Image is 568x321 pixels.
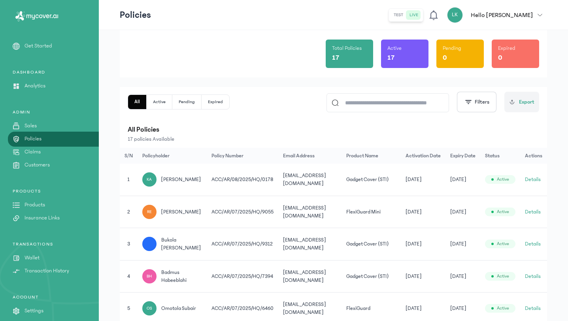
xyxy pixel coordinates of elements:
[504,92,539,112] button: Export
[406,10,421,20] button: live
[525,176,541,183] button: Details
[497,273,509,279] span: Active
[142,301,157,315] div: OS
[25,201,45,209] p: Products
[207,196,278,228] td: ACC/AR/07/2025/HQ/9055
[127,209,130,215] span: 2
[278,148,342,164] th: Email Address
[342,148,401,164] th: Product Name
[447,7,547,23] button: LKHello [PERSON_NAME]
[520,148,547,164] th: Actions
[147,95,172,109] button: Active
[401,148,445,164] th: Activation Date
[25,161,50,169] p: Customers
[128,95,147,109] button: All
[342,260,401,293] td: Gadget Cover (STI)
[120,148,138,164] th: S/N
[450,208,466,216] span: [DATE]
[450,272,466,280] span: [DATE]
[497,209,509,215] span: Active
[25,214,60,222] p: Insurance Links
[128,124,539,135] p: All Policies
[457,92,496,112] button: Filters
[142,269,157,283] div: BH
[450,240,466,248] span: [DATE]
[128,135,539,143] p: 17 policies Available
[283,173,326,186] span: [EMAIL_ADDRESS][DOMAIN_NAME]
[406,272,422,280] span: [DATE]
[138,148,207,164] th: Policyholder
[283,270,326,283] span: [EMAIL_ADDRESS][DOMAIN_NAME]
[525,208,541,216] button: Details
[497,305,509,312] span: Active
[450,304,466,312] span: [DATE]
[207,164,278,196] td: ACC/AR/08/2025/HQ/0178
[387,44,402,52] p: Active
[161,304,196,312] span: omotola subair
[342,196,401,228] td: FlexiGuard Mini
[25,254,40,262] p: Wallet
[498,44,515,52] p: Expired
[406,176,422,183] span: [DATE]
[142,172,157,187] div: KA
[283,302,326,315] span: [EMAIL_ADDRESS][DOMAIN_NAME]
[525,304,541,312] button: Details
[25,307,43,315] p: Settings
[525,240,541,248] button: Details
[443,52,447,63] p: 0
[342,164,401,196] td: Gadget Cover (STI)
[161,208,201,216] span: [PERSON_NAME]
[207,148,278,164] th: Policy Number
[25,122,37,130] p: Sales
[283,205,326,219] span: [EMAIL_ADDRESS][DOMAIN_NAME]
[172,95,202,109] button: Pending
[25,148,41,156] p: Claims
[387,52,394,63] p: 17
[25,42,52,50] p: Get Started
[447,7,463,23] div: LK
[332,52,339,63] p: 17
[127,274,130,279] span: 4
[406,240,422,248] span: [DATE]
[445,148,480,164] th: Expiry Date
[519,98,534,106] span: Export
[161,176,201,183] span: [PERSON_NAME]
[480,148,520,164] th: Status
[497,241,509,247] span: Active
[142,205,157,219] div: RE
[161,236,202,252] span: bukola [PERSON_NAME]
[25,267,69,275] p: Transaction History
[443,44,461,52] p: Pending
[525,272,541,280] button: Details
[207,228,278,261] td: ACC/AR/07/2025/HQ/9312
[161,268,202,285] span: badmus habeeblahi
[498,52,502,63] p: 0
[450,176,466,183] span: [DATE]
[471,10,533,20] p: Hello [PERSON_NAME]
[497,176,509,183] span: Active
[406,304,422,312] span: [DATE]
[25,82,45,90] p: Analytics
[127,177,130,182] span: 1
[391,10,406,20] button: test
[127,241,130,247] span: 3
[120,9,151,21] p: Policies
[342,228,401,261] td: Gadget Cover (STI)
[202,95,229,109] button: Expired
[332,44,362,52] p: Total Policies
[207,260,278,293] td: ACC/AR/07/2025/HQ/7394
[25,135,42,143] p: Policies
[283,237,326,251] span: [EMAIL_ADDRESS][DOMAIN_NAME]
[406,208,422,216] span: [DATE]
[127,306,130,311] span: 5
